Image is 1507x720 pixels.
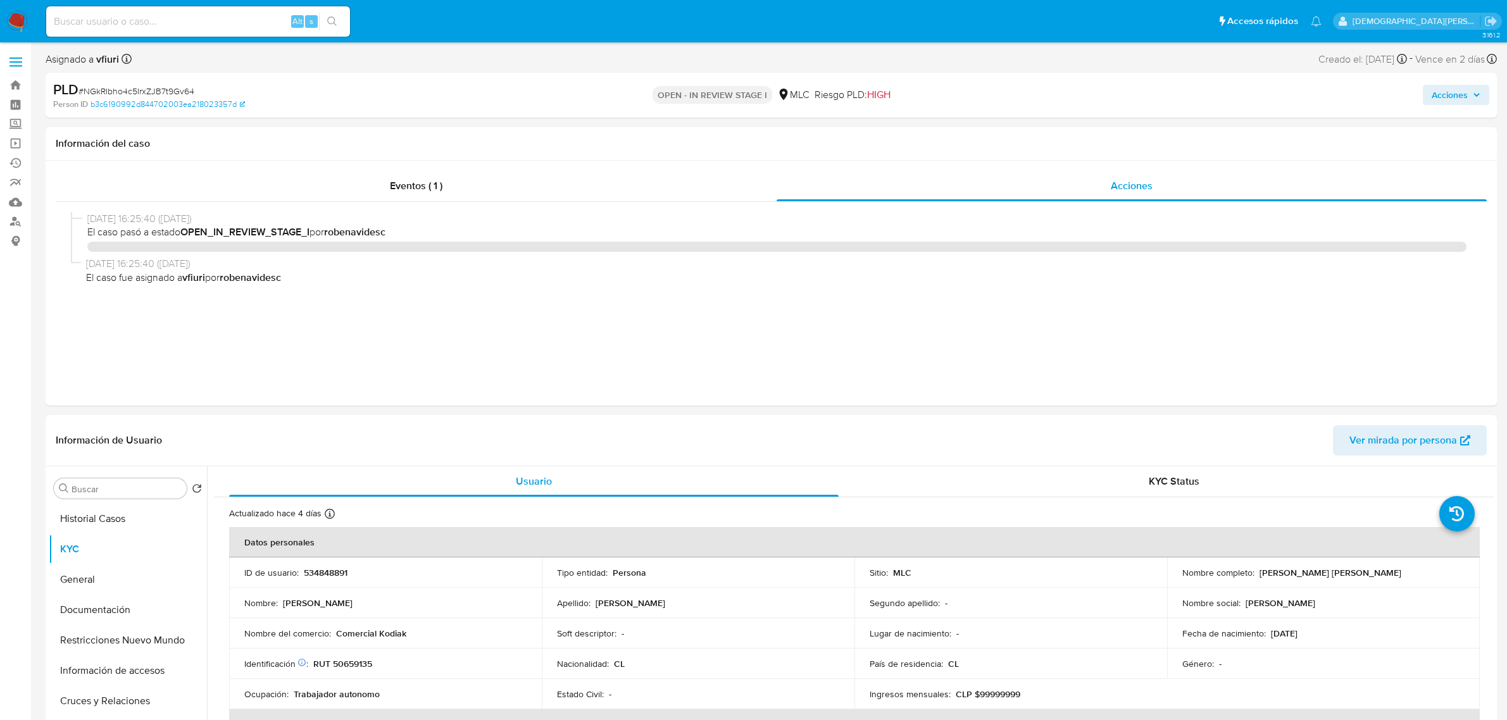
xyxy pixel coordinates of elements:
p: Género : [1182,658,1214,669]
p: RUT 50659135 [313,658,372,669]
span: s [310,15,313,27]
p: Nombre : [244,597,278,609]
p: [PERSON_NAME] [PERSON_NAME] [1260,567,1401,578]
p: Segundo apellido : [870,597,940,609]
p: Apellido : [557,597,591,609]
span: Accesos rápidos [1227,15,1298,28]
p: [PERSON_NAME] [1246,597,1315,609]
p: 534848891 [304,567,347,578]
p: CL [614,658,625,669]
span: HIGH [867,87,891,102]
span: # NGkRIbho4c5IrxZJB7t9Gv64 [78,85,194,97]
p: Ingresos mensuales : [870,688,951,700]
span: Vence en 2 días [1415,53,1485,66]
div: Creado el: [DATE] [1318,51,1407,68]
p: Lugar de nacimiento : [870,628,951,639]
p: Nombre social : [1182,597,1241,609]
p: Sitio : [870,567,888,578]
span: Riesgo PLD: [815,88,891,102]
p: Comercial Kodiak [336,628,406,639]
p: País de residencia : [870,658,943,669]
p: Ocupación : [244,688,289,700]
p: Soft descriptor : [557,628,616,639]
button: Buscar [59,483,69,493]
p: ID de usuario : [244,567,299,578]
button: General [49,564,207,595]
a: b3c6190992d844702003ea218023357d [91,99,245,110]
button: Información de accesos [49,655,207,686]
p: [DATE] [1271,628,1298,639]
button: Documentación [49,595,207,625]
span: KYC Status [1149,474,1199,488]
b: Person ID [53,99,88,110]
p: Identificación : [244,658,308,669]
span: Acciones [1432,85,1468,105]
p: Actualizado hace 4 días [229,507,322,519]
span: Eventos ( 1 ) [390,178,442,193]
span: - [1410,51,1413,68]
p: - [945,597,947,609]
button: KYC [49,534,207,564]
p: CLP $99999999 [956,688,1020,700]
th: Datos personales [229,527,1480,557]
a: Salir [1484,15,1498,28]
p: - [609,688,611,700]
b: vfiuri [94,52,119,66]
p: Persona [613,567,646,578]
p: Nombre del comercio : [244,628,331,639]
p: Trabajador autonomo [294,688,380,700]
p: CL [948,658,959,669]
button: search-icon [319,13,345,30]
span: Alt [292,15,303,27]
h1: Información de Usuario [56,434,162,447]
p: - [622,628,624,639]
p: Fecha de nacimiento : [1182,628,1266,639]
p: Nacionalidad : [557,658,609,669]
span: Asignado a [46,53,119,66]
p: - [956,628,959,639]
p: [PERSON_NAME] [596,597,665,609]
b: PLD [53,79,78,99]
p: OPEN - IN REVIEW STAGE I [653,86,772,104]
span: Usuario [516,474,552,488]
p: Nombre completo : [1182,567,1254,578]
input: Buscar usuario o caso... [46,13,350,30]
h1: Información del caso [56,137,1487,150]
button: Acciones [1423,85,1489,105]
button: Volver al orden por defecto [192,483,202,497]
p: [PERSON_NAME] [283,597,353,609]
div: MLC [777,88,810,102]
input: Buscar [72,483,182,495]
p: cristian.porley@mercadolibre.com [1353,15,1480,27]
p: - [1219,658,1222,669]
a: Notificaciones [1311,16,1322,27]
button: Ver mirada por persona [1333,425,1487,456]
button: Restricciones Nuevo Mundo [49,625,207,655]
p: MLC [893,567,911,578]
button: Cruces y Relaciones [49,686,207,716]
span: Ver mirada por persona [1349,425,1457,456]
p: Estado Civil : [557,688,604,700]
p: Tipo entidad : [557,567,608,578]
button: Historial Casos [49,504,207,534]
span: Acciones [1111,178,1153,193]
